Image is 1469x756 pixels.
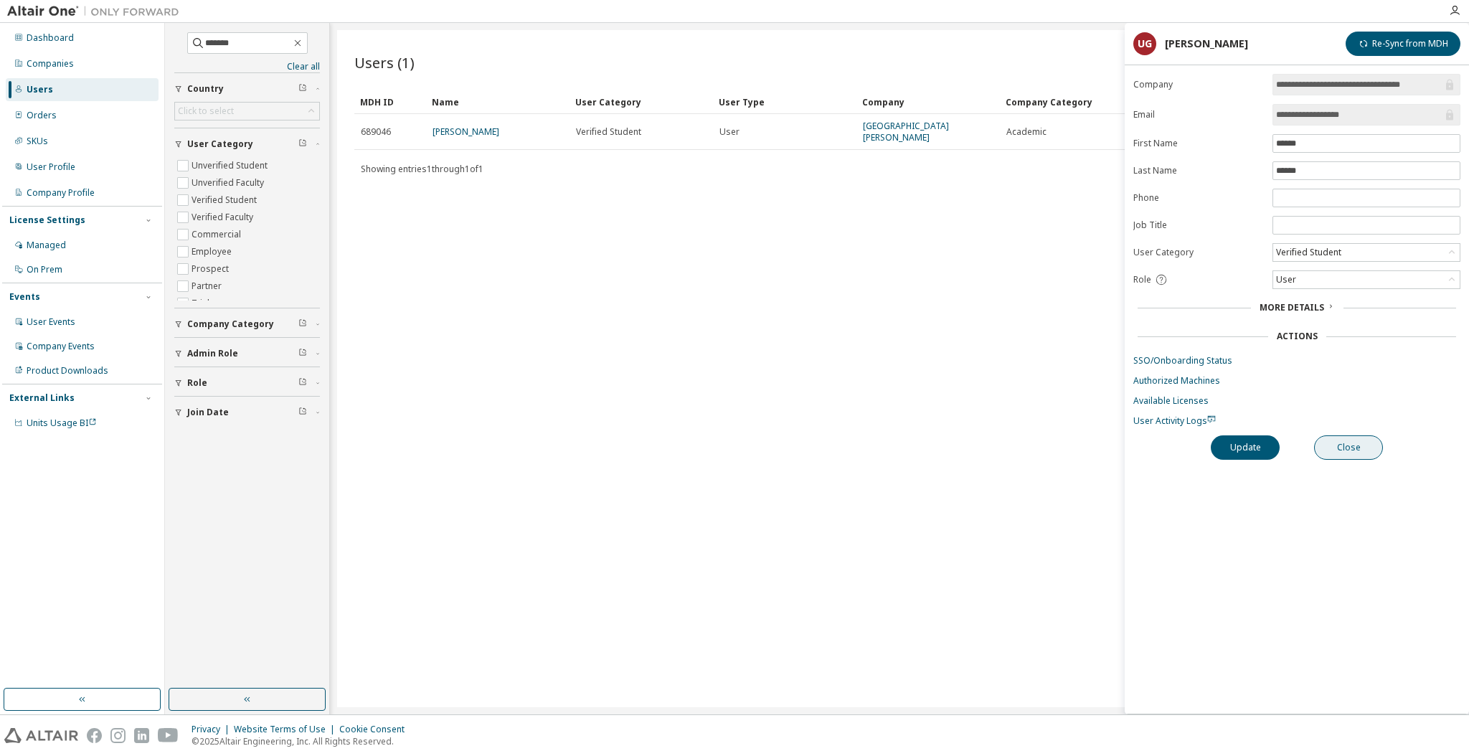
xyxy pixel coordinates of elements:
div: Dashboard [27,32,74,44]
div: Click to select [178,105,234,117]
span: Clear filter [298,407,307,418]
div: Product Downloads [27,365,108,377]
span: Clear filter [298,318,307,330]
img: linkedin.svg [134,728,149,743]
a: Authorized Machines [1133,375,1460,387]
a: Available Licenses [1133,395,1460,407]
button: Update [1211,435,1280,460]
div: User Category [575,90,707,113]
label: Phone [1133,192,1264,204]
div: Orders [27,110,57,121]
label: Verified Faculty [192,209,256,226]
button: User Category [174,128,320,160]
span: User Activity Logs [1133,415,1216,427]
img: altair_logo.svg [4,728,78,743]
div: Company Profile [27,187,95,199]
span: Showing entries 1 through 1 of 1 [361,163,483,175]
button: Admin Role [174,338,320,369]
div: Privacy [192,724,234,735]
span: 689046 [361,126,391,138]
span: Verified Student [576,126,641,138]
span: Users (1) [354,52,415,72]
span: User Category [187,138,253,150]
div: [PERSON_NAME] [1165,38,1248,49]
div: External Links [9,392,75,404]
div: License Settings [9,214,85,226]
label: Unverified Student [192,157,270,174]
div: Website Terms of Use [234,724,339,735]
div: User [1274,272,1298,288]
span: Role [187,377,207,389]
span: Company Category [187,318,274,330]
label: First Name [1133,138,1264,149]
div: Company Category [1006,90,1138,113]
span: Clear filter [298,348,307,359]
span: Clear filter [298,377,307,389]
label: Last Name [1133,165,1264,176]
div: Company Events [27,341,95,352]
label: Email [1133,109,1264,121]
div: On Prem [27,264,62,275]
div: Actions [1277,331,1318,342]
div: UG [1133,32,1156,55]
div: SKUs [27,136,48,147]
div: User Profile [27,161,75,173]
img: youtube.svg [158,728,179,743]
span: Role [1133,274,1151,285]
label: Commercial [192,226,244,243]
button: Join Date [174,397,320,428]
span: Country [187,83,224,95]
a: [GEOGRAPHIC_DATA][PERSON_NAME] [863,120,949,143]
label: Verified Student [192,192,260,209]
span: Admin Role [187,348,238,359]
div: User Events [27,316,75,328]
span: Clear filter [298,138,307,150]
div: User [1273,271,1460,288]
div: Managed [27,240,66,251]
label: Job Title [1133,219,1264,231]
div: Companies [27,58,74,70]
a: [PERSON_NAME] [433,126,499,138]
img: facebook.svg [87,728,102,743]
button: Company Category [174,308,320,340]
div: Events [9,291,40,303]
span: Clear filter [298,83,307,95]
img: instagram.svg [110,728,126,743]
div: Verified Student [1274,245,1343,260]
img: Altair One [7,4,186,19]
p: © 2025 Altair Engineering, Inc. All Rights Reserved. [192,735,413,747]
button: Close [1314,435,1383,460]
a: Clear all [174,61,320,72]
div: Users [27,84,53,95]
label: Employee [192,243,235,260]
span: Units Usage BI [27,417,97,429]
div: Click to select [175,103,319,120]
label: User Category [1133,247,1264,258]
span: Join Date [187,407,229,418]
div: Cookie Consent [339,724,413,735]
a: SSO/Onboarding Status [1133,355,1460,367]
label: Partner [192,278,225,295]
span: User [719,126,740,138]
label: Trial [192,295,212,312]
div: Verified Student [1273,244,1460,261]
label: Unverified Faculty [192,174,267,192]
button: Role [174,367,320,399]
div: User Type [719,90,851,113]
span: Academic [1006,126,1047,138]
label: Company [1133,79,1264,90]
div: MDH ID [360,90,420,113]
label: Prospect [192,260,232,278]
div: Name [432,90,564,113]
span: More Details [1260,301,1324,313]
div: Company [862,90,994,113]
button: Country [174,73,320,105]
button: Re-Sync from MDH [1346,32,1460,56]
